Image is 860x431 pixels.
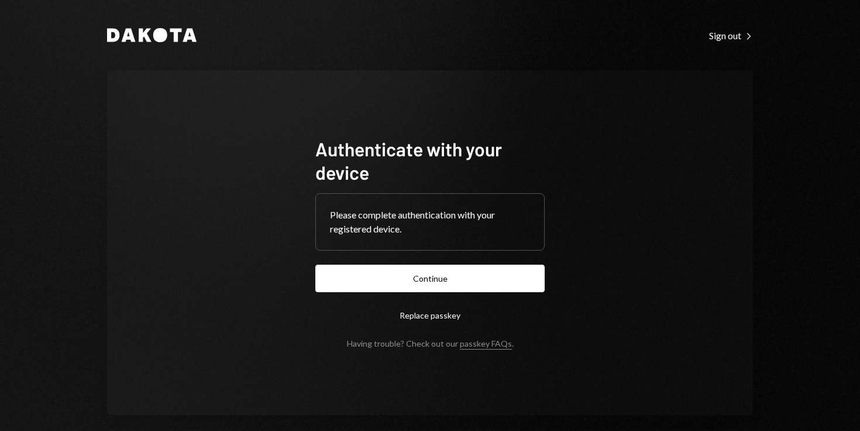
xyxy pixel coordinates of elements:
h1: Authenticate with your device [315,137,545,184]
a: Sign out [709,29,753,42]
div: Having trouble? Check out our . [347,338,514,348]
button: Continue [315,265,545,292]
button: Replace passkey [315,302,545,329]
div: Sign out [709,30,753,42]
a: passkey FAQs [460,338,512,350]
div: Please complete authentication with your registered device. [330,208,530,236]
